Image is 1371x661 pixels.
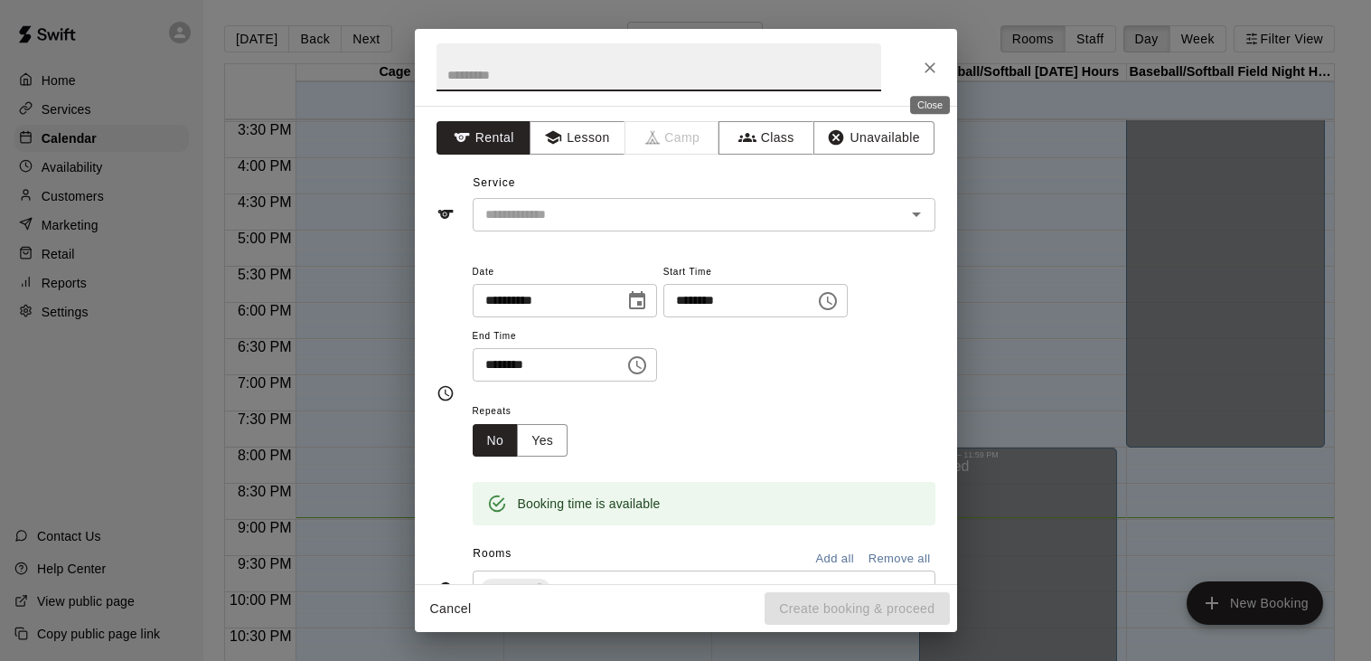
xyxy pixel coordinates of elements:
[718,121,813,155] button: Class
[473,176,515,189] span: Service
[437,581,455,599] svg: Rooms
[910,96,950,114] div: Close
[813,121,934,155] button: Unavailable
[904,577,929,602] button: Open
[473,424,568,458] div: outlined button group
[625,121,720,155] span: Camps can only be created in the Services page
[437,205,455,223] svg: Service
[530,121,624,155] button: Lesson
[518,487,661,520] div: Booking time is available
[914,52,946,84] button: Close
[663,260,848,285] span: Start Time
[481,579,550,600] div: Cage 3
[473,260,657,285] span: Date
[904,202,929,227] button: Open
[473,325,657,349] span: End Time
[473,400,583,424] span: Repeats
[806,545,864,573] button: Add all
[481,581,536,599] span: Cage 3
[437,384,455,402] svg: Timing
[864,545,935,573] button: Remove all
[437,121,531,155] button: Rental
[517,424,568,458] button: Yes
[422,592,480,626] button: Cancel
[473,547,512,560] span: Rooms
[619,283,655,319] button: Choose date, selected date is Aug 16, 2025
[810,283,846,319] button: Choose time, selected time is 8:00 PM
[619,347,655,383] button: Choose time, selected time is 8:30 PM
[473,424,519,458] button: No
